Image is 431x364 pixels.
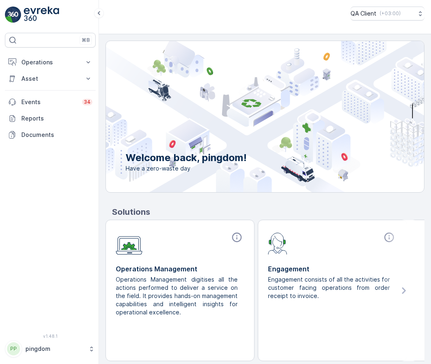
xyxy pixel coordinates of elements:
span: Have a zero-waste day [126,164,247,173]
p: Engagement consists of all the activities for customer facing operations from order receipt to in... [268,275,390,300]
p: 34 [84,99,91,105]
p: Engagement [268,264,397,274]
p: Operations [21,58,79,66]
p: ( +03:00 ) [380,10,401,17]
img: city illustration [69,41,424,192]
p: Documents [21,131,92,139]
p: Asset [21,75,79,83]
button: QA Client(+03:00) [351,7,424,20]
p: Welcome back, pingdom! [126,151,247,164]
img: module-icon [268,232,287,255]
a: Reports [5,110,96,127]
p: Solutions [112,206,424,218]
span: v 1.48.1 [5,334,96,339]
p: Events [21,98,77,106]
p: pingdom [25,345,84,353]
p: ⌘B [82,37,90,43]
img: logo_light-DOdMpM7g.png [24,7,59,23]
a: Events34 [5,94,96,110]
p: QA Client [351,9,376,18]
button: Operations [5,54,96,71]
div: PP [7,342,20,355]
img: module-icon [116,232,142,255]
p: Operations Management [116,264,244,274]
p: Reports [21,114,92,123]
button: Asset [5,71,96,87]
img: logo [5,7,21,23]
a: Documents [5,127,96,143]
button: PPpingdom [5,340,96,357]
p: Operations Management digitises all the actions performed to deliver a service on the field. It p... [116,275,238,316]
